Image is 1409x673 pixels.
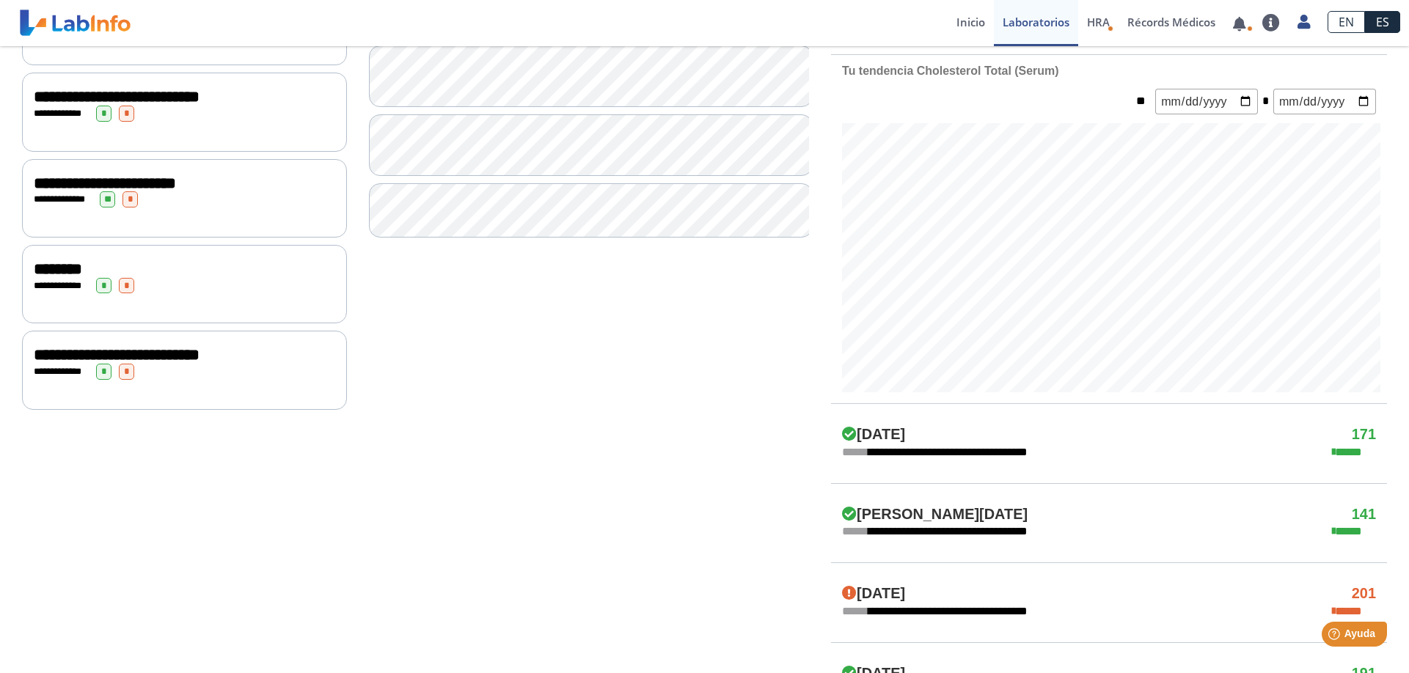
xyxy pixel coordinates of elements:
span: HRA [1087,15,1110,29]
h4: [DATE] [842,426,905,444]
h4: [DATE] [842,585,905,603]
input: mm/dd/yyyy [1273,89,1376,114]
h4: [PERSON_NAME][DATE] [842,506,1028,523]
h4: 171 [1352,426,1376,444]
h4: 141 [1352,506,1376,523]
a: EN [1328,11,1365,33]
a: ES [1365,11,1400,33]
b: Tu tendencia Cholesterol Total (Serum) [842,65,1058,77]
input: mm/dd/yyyy [1155,89,1258,114]
h4: 201 [1352,585,1376,603]
iframe: Help widget launcher [1278,616,1393,657]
